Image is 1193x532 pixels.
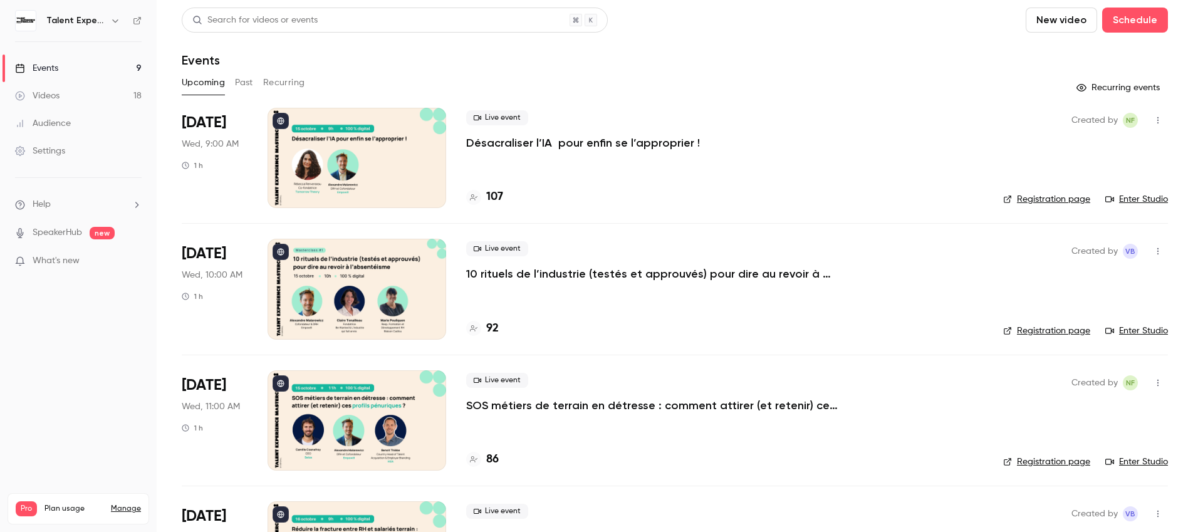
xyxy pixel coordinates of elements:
[182,400,240,413] span: Wed, 11:00 AM
[15,62,58,75] div: Events
[263,73,305,93] button: Recurring
[182,160,203,170] div: 1 h
[466,320,499,337] a: 92
[1071,375,1118,390] span: Created by
[1123,506,1138,521] span: Victoire Baba
[1003,325,1090,337] a: Registration page
[1125,506,1135,521] span: VB
[1123,244,1138,259] span: Victoire Baba
[33,254,80,268] span: What's new
[486,189,503,206] h4: 107
[1003,456,1090,468] a: Registration page
[46,14,105,27] h6: Talent Experience Masterclass
[1105,456,1168,468] a: Enter Studio
[235,73,253,93] button: Past
[15,117,71,130] div: Audience
[466,110,528,125] span: Live event
[486,320,499,337] h4: 92
[182,291,203,301] div: 1 h
[1123,375,1138,390] span: Noémie Forcella
[1105,193,1168,206] a: Enter Studio
[486,451,499,468] h4: 86
[466,451,499,468] a: 86
[1003,193,1090,206] a: Registration page
[44,504,103,514] span: Plan usage
[1125,244,1135,259] span: VB
[1026,8,1097,33] button: New video
[15,90,60,102] div: Videos
[182,269,242,281] span: Wed, 10:00 AM
[182,375,226,395] span: [DATE]
[182,138,239,150] span: Wed, 9:00 AM
[182,73,225,93] button: Upcoming
[1123,113,1138,128] span: Noémie Forcella
[1126,113,1135,128] span: NF
[466,398,842,413] a: SOS métiers de terrain en détresse : comment attirer (et retenir) ces profils pénuriques ?
[182,244,226,264] span: [DATE]
[182,370,247,471] div: Oct 15 Wed, 11:00 AM (Europe/Paris)
[1071,113,1118,128] span: Created by
[16,501,37,516] span: Pro
[182,506,226,526] span: [DATE]
[1071,78,1168,98] button: Recurring events
[182,113,226,133] span: [DATE]
[466,189,503,206] a: 107
[16,11,36,31] img: Talent Experience Masterclass
[466,241,528,256] span: Live event
[466,266,842,281] a: 10 rituels de l’industrie (testés et approuvés) pour dire au revoir à l’absentéisme
[127,256,142,267] iframe: Noticeable Trigger
[33,198,51,211] span: Help
[466,373,528,388] span: Live event
[1126,375,1135,390] span: NF
[1102,8,1168,33] button: Schedule
[182,53,220,68] h1: Events
[15,145,65,157] div: Settings
[466,135,700,150] a: Désacraliser l’IA pour enfin se l’approprier !
[182,423,203,433] div: 1 h
[466,504,528,519] span: Live event
[111,504,141,514] a: Manage
[192,14,318,27] div: Search for videos or events
[1105,325,1168,337] a: Enter Studio
[90,227,115,239] span: new
[182,108,247,208] div: Oct 15 Wed, 9:00 AM (Europe/Paris)
[1071,506,1118,521] span: Created by
[1071,244,1118,259] span: Created by
[182,239,247,339] div: Oct 15 Wed, 10:00 AM (Europe/Paris)
[33,226,82,239] a: SpeakerHub
[15,198,142,211] li: help-dropdown-opener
